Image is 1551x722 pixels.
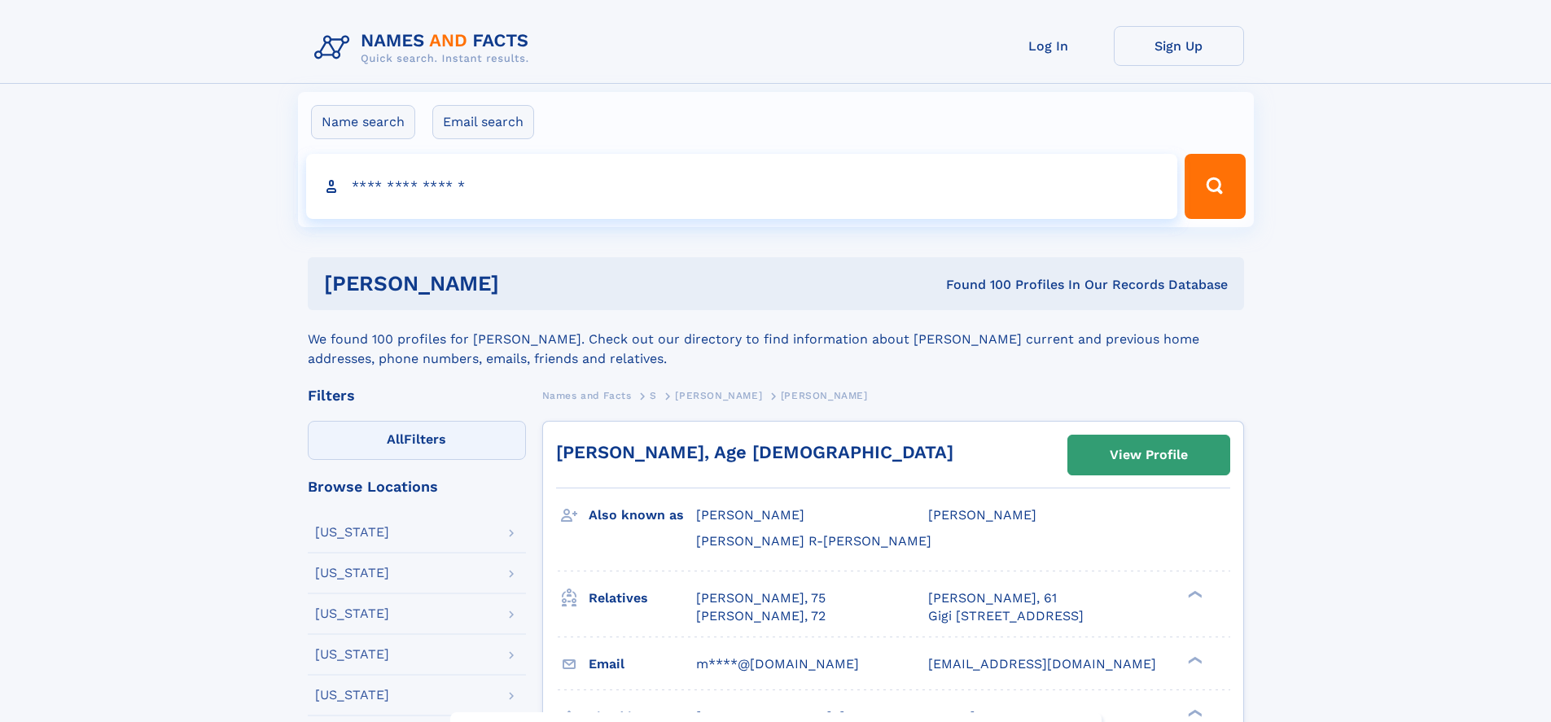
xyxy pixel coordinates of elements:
[315,567,389,580] div: [US_STATE]
[315,648,389,661] div: [US_STATE]
[696,533,931,549] span: [PERSON_NAME] R-[PERSON_NAME]
[308,310,1244,369] div: We found 100 profiles for [PERSON_NAME]. Check out our directory to find information about [PERSO...
[589,584,696,612] h3: Relatives
[311,105,415,139] label: Name search
[696,589,826,607] a: [PERSON_NAME], 75
[306,154,1178,219] input: search input
[984,26,1114,66] a: Log In
[928,607,1084,625] a: Gigi [STREET_ADDRESS]
[696,507,804,523] span: [PERSON_NAME]
[1068,435,1229,475] a: View Profile
[387,431,404,447] span: All
[1114,26,1244,66] a: Sign Up
[1184,707,1203,718] div: ❯
[781,390,868,401] span: [PERSON_NAME]
[1184,654,1203,665] div: ❯
[315,689,389,702] div: [US_STATE]
[928,507,1036,523] span: [PERSON_NAME]
[696,607,826,625] a: [PERSON_NAME], 72
[722,276,1228,294] div: Found 100 Profiles In Our Records Database
[650,390,657,401] span: S
[308,26,542,70] img: Logo Names and Facts
[650,385,657,405] a: S
[675,385,762,405] a: [PERSON_NAME]
[308,388,526,403] div: Filters
[1184,589,1203,599] div: ❯
[315,607,389,620] div: [US_STATE]
[542,385,632,405] a: Names and Facts
[556,442,953,462] a: [PERSON_NAME], Age [DEMOGRAPHIC_DATA]
[589,650,696,678] h3: Email
[308,421,526,460] label: Filters
[928,589,1057,607] a: [PERSON_NAME], 61
[432,105,534,139] label: Email search
[1110,436,1188,474] div: View Profile
[324,273,723,294] h1: [PERSON_NAME]
[675,390,762,401] span: [PERSON_NAME]
[315,526,389,539] div: [US_STATE]
[1185,154,1245,219] button: Search Button
[589,501,696,529] h3: Also known as
[928,656,1156,672] span: [EMAIL_ADDRESS][DOMAIN_NAME]
[308,479,526,494] div: Browse Locations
